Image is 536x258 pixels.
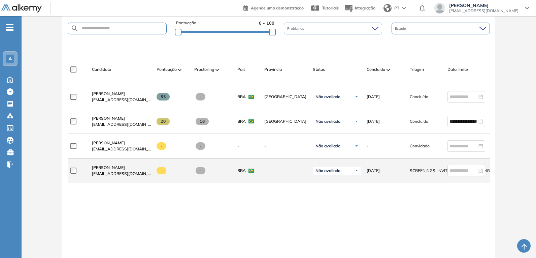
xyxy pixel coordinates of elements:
[383,4,392,12] img: world
[315,168,340,173] span: Não avaliado
[410,143,430,149] span: Convidado
[248,169,254,173] img: BRA
[392,23,490,34] div: Estado
[395,26,407,31] span: Estado
[71,24,79,33] img: SEARCH_ALT
[315,143,340,149] span: Não avaliado
[410,66,424,73] span: Triagen
[248,95,254,99] img: BRA
[449,3,518,8] span: [PERSON_NAME]
[92,66,111,73] span: Candidato
[237,168,246,174] span: BRA
[367,118,380,124] span: [DATE]
[248,119,254,123] img: BRA
[355,95,359,99] img: ícone de seta
[92,165,125,170] span: [PERSON_NAME]
[243,3,304,11] a: Agende uma demonstração
[6,27,13,28] i: -
[259,20,274,26] span: 0 - 100
[367,94,380,100] span: [DATE]
[196,93,205,101] span: -
[178,69,181,71] img: [missing "en.ARROW_ALT" translation]
[92,146,151,152] span: [EMAIL_ADDRESS][DOMAIN_NAME]
[157,118,170,125] span: 20
[447,66,468,73] span: Data limite
[237,94,246,100] span: BRA
[92,91,125,96] span: [PERSON_NAME]
[367,66,385,73] span: Concluído
[92,140,151,146] a: [PERSON_NAME]
[387,69,390,71] img: [missing "en.ARROW_ALT" translation]
[215,69,219,71] img: [missing "en.ARROW_ALT" translation]
[92,165,151,171] a: [PERSON_NAME]
[196,142,205,150] span: -
[92,171,151,177] span: [EMAIL_ADDRESS][DOMAIN_NAME]
[176,20,196,26] span: Pontuação
[196,167,205,174] span: -
[194,66,214,73] span: Proctoring
[237,118,246,124] span: BRA
[264,118,307,124] span: [GEOGRAPHIC_DATA]
[251,5,304,10] span: Agende uma demonstração
[355,5,375,10] span: Integração
[1,4,42,13] img: Logotipo
[196,118,209,125] span: 16
[287,26,305,31] span: Problemas
[315,119,340,124] span: Não avaliado
[92,121,151,127] span: [EMAIL_ADDRESS][DOMAIN_NAME]
[344,1,375,16] button: Integração
[410,168,490,174] span: SCREENINGS_INVITATIONS_PROCESSING
[264,66,282,73] span: Província
[92,97,151,103] span: [EMAIL_ADDRESS][DOMAIN_NAME]
[157,93,170,101] span: 55
[264,168,307,174] span: -
[355,144,359,148] img: ícone de seta
[410,94,428,100] span: Concluído
[157,142,166,150] span: -
[92,116,125,121] span: [PERSON_NAME]
[449,8,518,13] span: [EMAIL_ADDRESS][DOMAIN_NAME]
[313,66,325,73] span: Status
[8,56,12,61] span: A
[394,5,399,11] span: PT
[264,94,307,100] span: [GEOGRAPHIC_DATA]
[402,7,406,9] img: arrow
[315,94,340,99] span: Não avaliado
[284,23,382,34] div: Problemas
[367,168,380,174] span: [DATE]
[367,143,368,149] span: -
[355,119,359,123] img: ícone de seta
[355,169,359,173] img: ícone de seta
[92,140,125,145] span: [PERSON_NAME]
[322,5,339,10] span: Tutoriais
[410,118,428,124] span: Concluído
[237,143,239,149] span: -
[237,66,245,73] span: País
[264,143,307,149] span: -
[92,115,151,121] a: [PERSON_NAME]
[157,66,177,73] span: Pontuação
[92,91,151,97] a: [PERSON_NAME]
[157,167,166,174] span: -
